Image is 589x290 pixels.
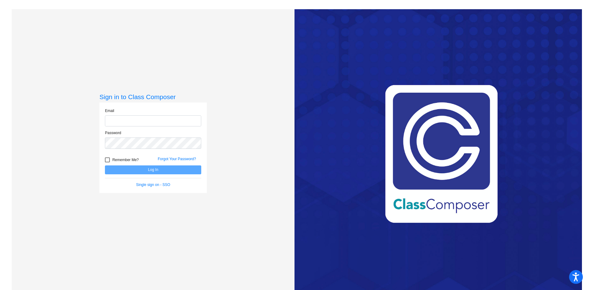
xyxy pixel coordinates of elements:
a: Single sign on - SSO [136,183,170,187]
span: Remember Me? [112,156,139,164]
h3: Sign in to Class Composer [99,93,207,101]
label: Email [105,108,114,114]
a: Forgot Your Password? [158,157,196,161]
button: Log In [105,165,201,174]
label: Password [105,130,121,136]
